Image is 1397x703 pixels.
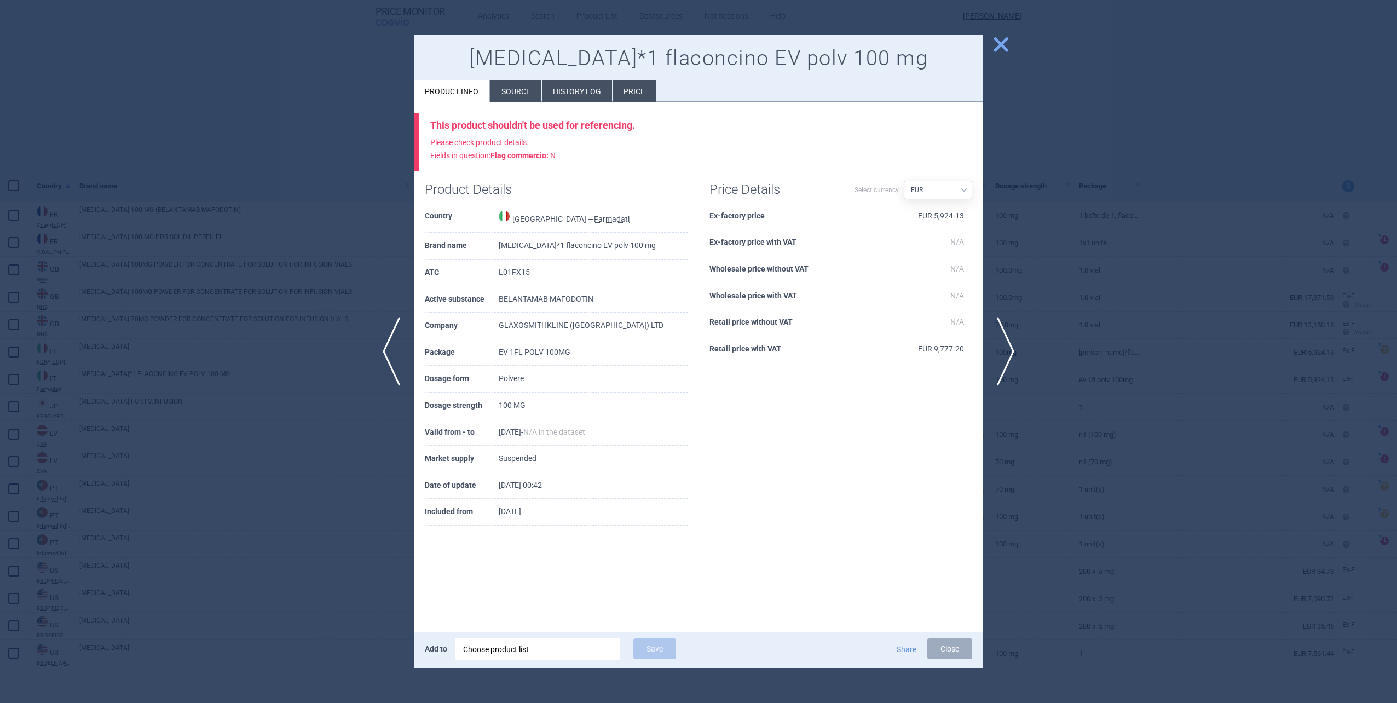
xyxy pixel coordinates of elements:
td: L01FX15 [499,260,688,286]
button: Share [897,646,916,653]
th: Valid from - to [425,419,499,446]
th: Date of update [425,472,499,499]
div: Choose product list [455,638,620,660]
td: Suspended [499,446,688,472]
th: Active substance [425,286,499,313]
td: EUR 9,777.20 [887,336,972,363]
button: Save [633,638,676,659]
td: [MEDICAL_DATA]*1 flaconcino EV polv 100 mg [499,233,688,260]
td: 100 MG [499,393,688,419]
div: This product shouldn't be used for referencing. [430,119,972,131]
td: [DATE] 00:42 [499,472,688,499]
td: EUR 5,924.13 [887,203,972,230]
li: History log [542,80,612,102]
th: Ex-factory price [709,203,887,230]
span: N [490,151,556,160]
strong: Flag commercio : [490,151,549,160]
th: Brand name [425,233,499,260]
span: N/A [950,291,964,300]
th: Retail price with VAT [709,336,887,363]
h1: [MEDICAL_DATA]*1 flaconcino EV polv 100 mg [425,46,972,71]
th: Dosage form [425,366,499,393]
li: Price [613,80,656,102]
td: EV 1FL POLV 100MG [499,339,688,366]
th: Country [425,203,499,233]
td: GLAXOSMITHKLINE ([GEOGRAPHIC_DATA]) LTD [499,313,688,339]
li: Product info [414,80,490,102]
td: [DATE] [499,499,688,526]
img: Italy [499,211,510,222]
th: Package [425,339,499,366]
td: Polvere [499,366,688,393]
span: N/A [950,264,964,273]
th: ATC [425,260,499,286]
th: Ex-factory price with VAT [709,229,887,256]
td: [GEOGRAPHIC_DATA] — [499,203,688,233]
th: Company [425,313,499,339]
td: BELANTAMAB MAFODOTIN [499,286,688,313]
span: N/A in the dataset [523,428,585,436]
th: Wholesale price without VAT [709,256,887,283]
li: Source [490,80,541,102]
abbr: Farmadati — Online database developed by Farmadati Italia S.r.l., Italia. [594,215,630,223]
label: Select currency: [855,181,900,199]
th: Market supply [425,446,499,472]
h1: Price Details [709,182,841,198]
span: N/A [950,238,964,246]
p: Add to [425,638,447,659]
button: Close [927,638,972,659]
th: Included from [425,499,499,526]
span: N/A [950,318,964,326]
th: Dosage strength [425,393,499,419]
h1: Product Details [425,182,556,198]
div: Choose product list [463,638,612,660]
th: Wholesale price with VAT [709,283,887,310]
p: Please check product details. Fields in question: [430,136,972,163]
td: [DATE] - [499,419,688,446]
th: Retail price without VAT [709,309,887,336]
